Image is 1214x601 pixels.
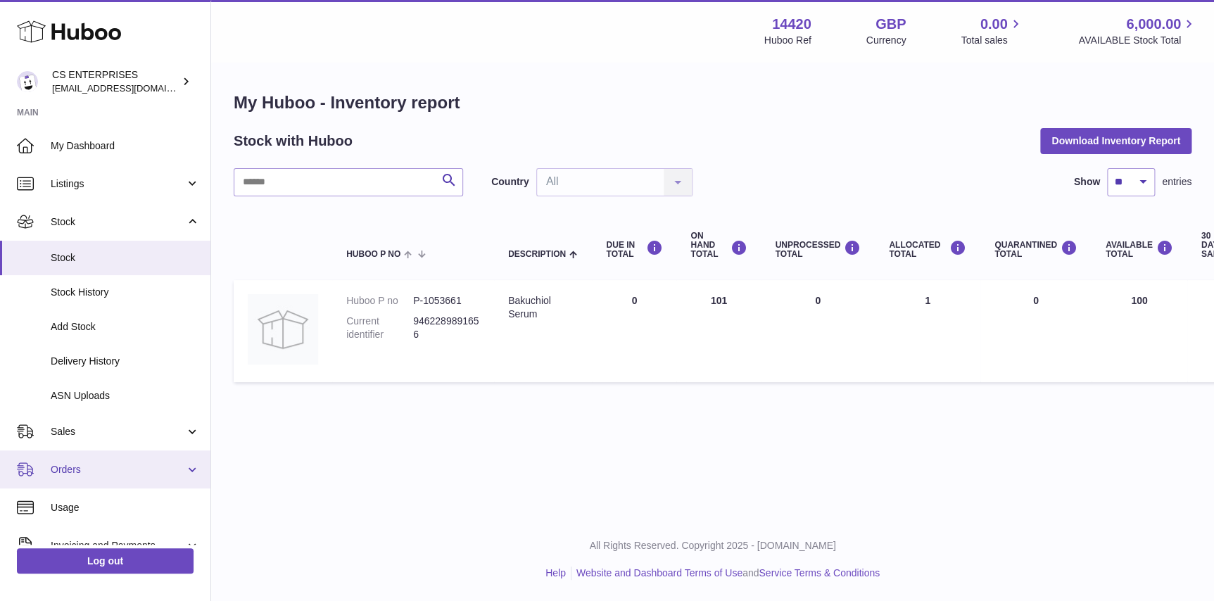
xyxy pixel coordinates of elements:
[413,294,480,308] dd: P-1053661
[1162,175,1191,189] span: entries
[1078,15,1197,47] a: 6,000.00 AVAILABLE Stock Total
[51,355,200,368] span: Delivery History
[508,294,578,321] div: Bakuchiol Serum
[491,175,529,189] label: Country
[51,389,200,403] span: ASN Uploads
[545,567,566,578] a: Help
[52,82,207,94] span: [EMAIL_ADDRESS][DOMAIN_NAME]
[761,280,875,382] td: 0
[571,567,880,580] li: and
[508,250,566,259] span: Description
[51,139,200,153] span: My Dashboard
[576,567,742,578] a: Website and Dashboard Terms of Use
[51,501,200,514] span: Usage
[1040,128,1191,153] button: Download Inventory Report
[346,315,413,341] dt: Current identifier
[866,34,906,47] div: Currency
[690,232,747,260] div: ON HAND Total
[1033,295,1039,306] span: 0
[413,315,480,341] dd: 9462289891656
[764,34,811,47] div: Huboo Ref
[676,280,761,382] td: 101
[51,539,185,552] span: Invoicing and Payments
[994,240,1077,259] div: QUARANTINED Total
[51,286,200,299] span: Stock History
[1078,34,1197,47] span: AVAILABLE Stock Total
[52,68,179,95] div: CS ENTERPRISES
[51,463,185,476] span: Orders
[248,294,318,365] img: product image
[889,240,966,259] div: ALLOCATED Total
[772,15,811,34] strong: 14420
[980,15,1008,34] span: 0.00
[606,240,662,259] div: DUE IN TOTAL
[961,34,1023,47] span: Total sales
[1126,15,1181,34] span: 6,000.00
[346,294,413,308] dt: Huboo P no
[875,280,980,382] td: 1
[51,251,200,265] span: Stock
[51,320,200,334] span: Add Stock
[961,15,1023,47] a: 0.00 Total sales
[875,15,906,34] strong: GBP
[17,548,194,574] a: Log out
[234,132,353,151] h2: Stock with Huboo
[759,567,880,578] a: Service Terms & Conditions
[592,280,676,382] td: 0
[17,71,38,92] img: internalAdmin-14420@internal.huboo.com
[1074,175,1100,189] label: Show
[1106,240,1173,259] div: AVAILABLE Total
[222,539,1203,552] p: All Rights Reserved. Copyright 2025 - [DOMAIN_NAME]
[51,215,185,229] span: Stock
[346,250,400,259] span: Huboo P no
[1092,280,1187,382] td: 100
[234,91,1191,114] h1: My Huboo - Inventory report
[775,240,861,259] div: UNPROCESSED Total
[51,177,185,191] span: Listings
[51,425,185,438] span: Sales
